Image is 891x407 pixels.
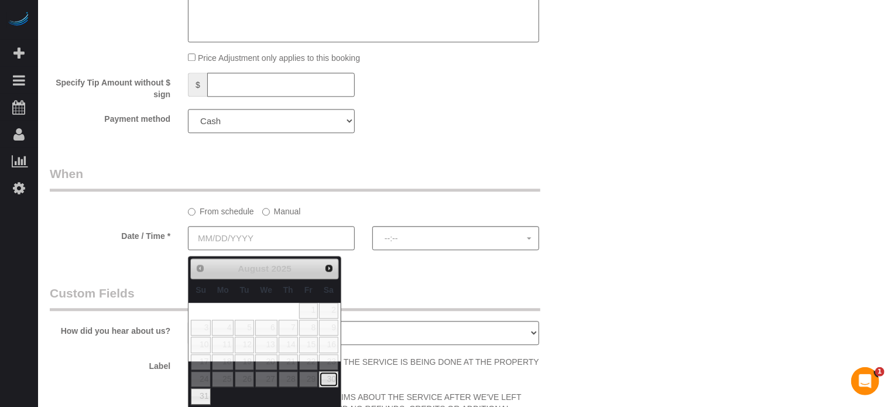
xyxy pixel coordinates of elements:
[191,337,211,353] span: 10
[319,371,338,387] a: 30
[188,226,355,250] input: MM/DD/YYYY
[324,264,334,273] span: Next
[191,388,211,404] a: 31
[238,264,269,273] span: August
[262,201,301,217] label: Manual
[41,73,179,100] label: Specify Tip Amount without $ sign
[255,337,277,353] span: 13
[299,303,318,319] span: 1
[212,320,234,336] span: 4
[255,371,277,387] span: 27
[283,285,293,295] span: Thursday
[198,53,360,63] span: Price Adjustment only applies to this booking
[299,337,318,353] span: 15
[196,285,206,295] span: Sunday
[191,320,211,336] span: 3
[279,371,298,387] span: 28
[50,285,540,311] legend: Custom Fields
[212,337,234,353] span: 11
[372,226,539,250] button: --:--
[212,354,234,370] span: 18
[188,73,207,97] span: $
[191,371,211,387] span: 24
[279,320,298,336] span: 7
[262,208,270,216] input: Manual
[875,367,885,377] span: 1
[235,371,253,387] span: 26
[212,371,234,387] span: 25
[299,320,318,336] span: 8
[299,354,318,370] span: 22
[299,371,318,387] span: 29
[41,321,179,337] label: How did you hear about us?
[188,201,254,217] label: From schedule
[851,367,879,395] iframe: Intercom live chat
[385,234,527,243] span: --:--
[255,320,277,336] span: 6
[50,165,540,191] legend: When
[319,337,338,353] span: 16
[235,320,253,336] span: 5
[217,285,229,295] span: Monday
[324,285,334,295] span: Saturday
[319,354,338,370] span: 23
[235,354,253,370] span: 19
[319,303,338,319] span: 2
[188,208,196,216] input: From schedule
[279,354,298,370] span: 21
[240,285,249,295] span: Tuesday
[272,264,292,273] span: 2025
[304,285,313,295] span: Friday
[255,354,277,370] span: 20
[41,109,179,125] label: Payment method
[279,337,298,353] span: 14
[196,264,205,273] span: Prev
[192,260,208,276] a: Prev
[7,12,30,28] img: Automaid Logo
[319,320,338,336] span: 9
[235,337,253,353] span: 12
[260,285,272,295] span: Wednesday
[191,354,211,370] span: 17
[41,226,179,242] label: Date / Time *
[41,356,179,372] label: Label
[321,260,337,276] a: Next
